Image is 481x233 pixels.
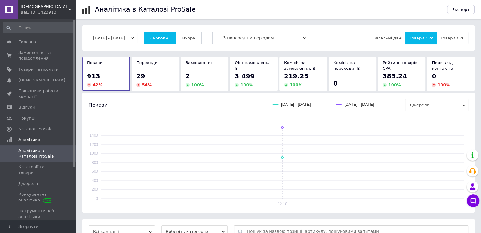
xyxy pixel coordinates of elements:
[18,126,52,132] span: Каталог ProSale
[235,60,269,71] span: Обіг замовлень, ₴
[447,5,475,14] button: Експорт
[18,208,59,219] span: Інструменти веб-аналітики
[21,9,76,15] div: Ваш ID: 3423913
[18,116,35,121] span: Покупці
[93,82,102,87] span: 42 %
[440,36,465,40] span: Товари CPC
[87,72,100,80] span: 913
[18,67,59,72] span: Товари та послуги
[89,142,98,147] text: 1200
[437,32,468,44] button: Товари CPC
[18,88,59,99] span: Показники роботи компанії
[136,72,145,80] span: 29
[92,169,98,174] text: 600
[182,36,195,40] span: Вчора
[89,32,137,44] button: [DATE] - [DATE]
[405,32,437,44] button: Товари CPA
[409,36,433,40] span: Товари CPA
[92,187,98,192] text: 200
[432,72,436,80] span: 0
[388,82,401,87] span: 100 %
[92,160,98,165] text: 800
[333,60,360,71] span: Комісія за переходи, ₴
[89,102,108,109] span: Покази
[370,32,406,44] button: Загальні дані
[18,148,59,159] span: Аналітика в Каталозі ProSale
[87,60,102,65] span: Покази
[405,99,468,111] span: Джерела
[89,133,98,138] text: 1400
[201,32,212,44] button: ...
[89,151,98,156] text: 1000
[92,178,98,183] text: 400
[186,60,212,65] span: Замовлення
[95,6,195,13] h1: Аналітика в Каталозі ProSale
[284,60,316,71] span: Комісія за замовлення, ₴
[383,72,407,80] span: 383.24
[3,22,75,33] input: Пошук
[278,202,287,206] text: 12.10
[219,32,309,44] span: З попереднім періодом
[467,194,479,207] button: Чат з покупцем
[96,196,98,201] text: 0
[144,32,176,44] button: Сьогодні
[437,82,450,87] span: 100 %
[136,60,157,65] span: Переходи
[18,77,65,83] span: [DEMOGRAPHIC_DATA]
[383,60,417,71] span: Рейтинг товарiв CPA
[18,181,38,187] span: Джерела
[452,7,470,12] span: Експорт
[18,192,59,203] span: Конкурентна аналітика
[235,72,255,80] span: 3 499
[18,105,35,110] span: Відгуки
[18,50,59,61] span: Замовлення та повідомлення
[432,60,453,71] span: Перегляд контактів
[333,80,338,87] span: 0
[284,72,308,80] span: 219.25
[150,36,170,40] span: Сьогодні
[176,32,202,44] button: Вчора
[18,137,40,143] span: Аналітика
[373,36,402,40] span: Загальні дані
[186,72,190,80] span: 2
[240,82,253,87] span: 100 %
[18,39,36,45] span: Головна
[142,82,152,87] span: 54 %
[205,36,209,40] span: ...
[191,82,204,87] span: 100 %
[18,164,59,176] span: Категорії та товари
[290,82,302,87] span: 100 %
[21,4,68,9] span: Levita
